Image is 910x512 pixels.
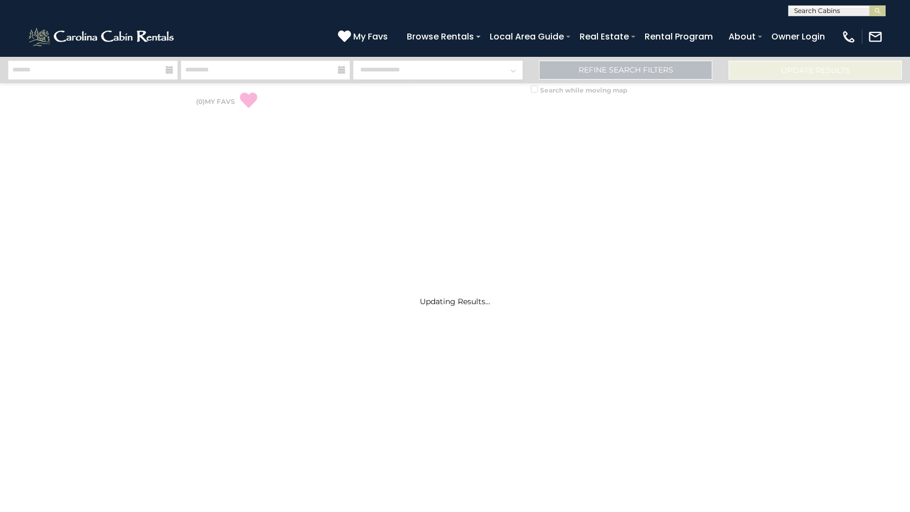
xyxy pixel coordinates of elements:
a: Rental Program [639,27,718,46]
a: About [723,27,761,46]
a: Local Area Guide [484,27,569,46]
img: White-1-2.png [27,26,177,48]
img: phone-regular-white.png [841,29,856,44]
img: mail-regular-white.png [868,29,883,44]
a: Owner Login [766,27,830,46]
a: Real Estate [574,27,634,46]
a: Browse Rentals [401,27,479,46]
a: My Favs [338,30,391,44]
span: My Favs [353,30,388,43]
